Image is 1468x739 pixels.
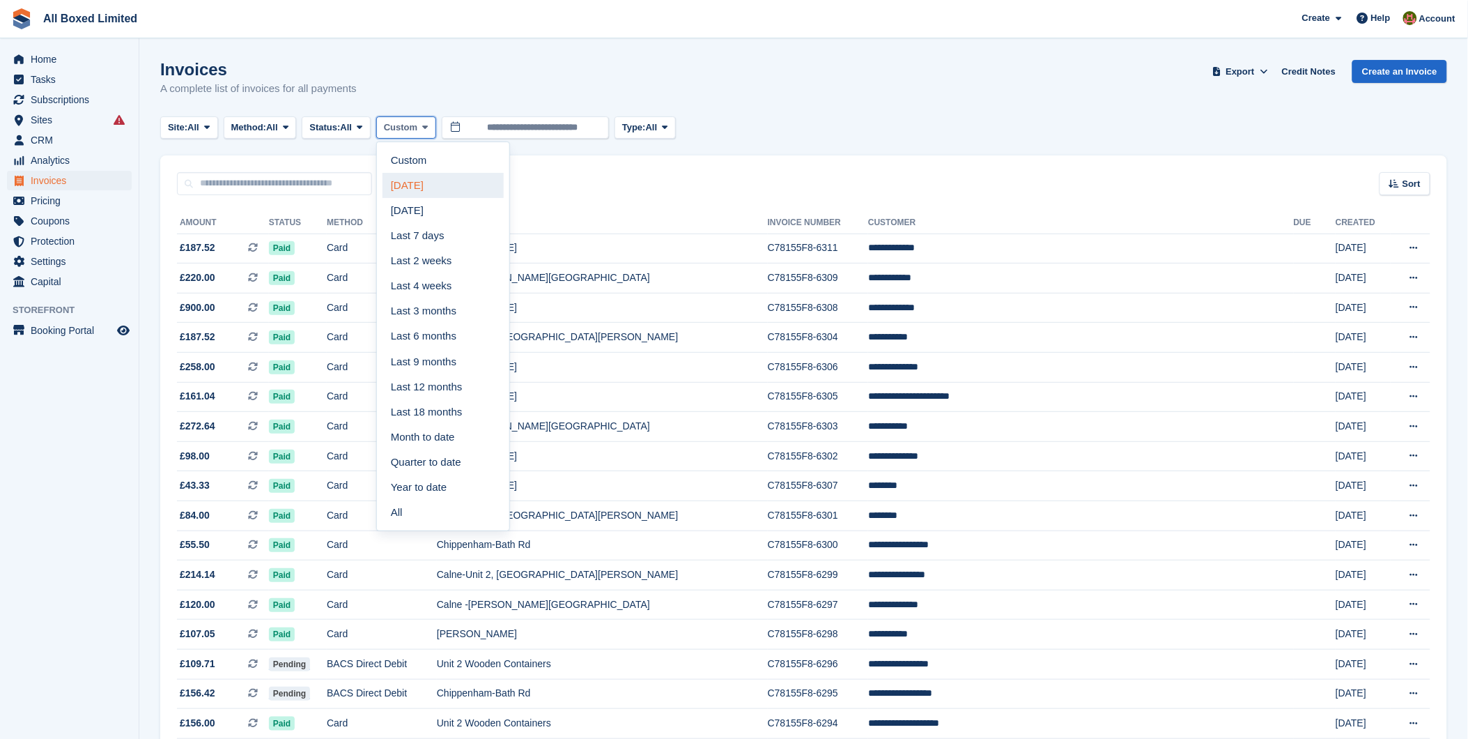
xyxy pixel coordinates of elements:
[622,121,646,135] span: Type:
[383,374,504,399] a: Last 12 months
[327,650,437,680] td: BACS Direct Debit
[1336,412,1390,442] td: [DATE]
[31,130,114,150] span: CRM
[383,273,504,298] a: Last 4 weeks
[437,531,768,561] td: Chippenham-Bath Rd
[1419,12,1455,26] span: Account
[437,353,768,383] td: [PERSON_NAME]
[269,390,295,404] span: Paid
[180,449,210,464] span: £98.00
[180,271,215,285] span: £220.00
[327,441,437,471] td: Card
[31,272,114,291] span: Capital
[327,412,437,442] td: Card
[768,353,868,383] td: C78155F8-6306
[31,321,114,340] span: Booking Portal
[327,679,437,709] td: BACS Direct Debit
[615,116,676,139] button: Type: All
[269,330,295,344] span: Paid
[327,471,437,501] td: Card
[7,151,132,170] a: menu
[269,627,295,641] span: Paid
[115,322,132,339] a: Preview store
[31,49,114,69] span: Home
[437,293,768,323] td: [PERSON_NAME]
[327,293,437,323] td: Card
[269,538,295,552] span: Paid
[327,561,437,591] td: Card
[7,252,132,271] a: menu
[1336,501,1390,531] td: [DATE]
[269,450,295,464] span: Paid
[180,360,215,374] span: £258.00
[269,241,295,255] span: Paid
[1336,323,1390,353] td: [DATE]
[768,234,868,264] td: C78155F8-6311
[341,121,353,135] span: All
[437,501,768,531] td: Calne-Unit 2, [GEOGRAPHIC_DATA][PERSON_NAME]
[768,323,868,353] td: C78155F8-6304
[327,531,437,561] td: Card
[437,441,768,471] td: [PERSON_NAME]
[327,353,437,383] td: Card
[327,264,437,294] td: Card
[302,116,370,139] button: Status: All
[868,212,1294,234] th: Customer
[180,627,215,641] span: £107.05
[180,419,215,434] span: £272.64
[376,116,436,139] button: Custom
[180,241,215,255] span: £187.52
[327,382,437,412] td: Card
[7,272,132,291] a: menu
[384,121,417,135] span: Custom
[231,121,267,135] span: Method:
[1336,471,1390,501] td: [DATE]
[7,321,132,340] a: menu
[160,81,357,97] p: A complete list of invoices for all payments
[7,70,132,89] a: menu
[1336,264,1390,294] td: [DATE]
[768,293,868,323] td: C78155F8-6308
[768,501,868,531] td: C78155F8-6301
[269,657,310,671] span: Pending
[7,130,132,150] a: menu
[180,330,215,344] span: £187.52
[1336,441,1390,471] td: [DATE]
[437,561,768,591] td: Calne-Unit 2, [GEOGRAPHIC_DATA][PERSON_NAME]
[437,323,768,353] td: Calne-Unit 2, [GEOGRAPHIC_DATA][PERSON_NAME]
[383,148,504,173] a: Custom
[383,399,504,425] a: Last 18 months
[383,173,504,198] a: [DATE]
[1371,11,1391,25] span: Help
[1403,11,1417,25] img: Sharon Hawkins
[180,657,215,671] span: £109.71
[383,475,504,500] a: Year to date
[768,212,868,234] th: Invoice Number
[768,531,868,561] td: C78155F8-6300
[768,709,868,739] td: C78155F8-6294
[768,382,868,412] td: C78155F8-6305
[1336,590,1390,620] td: [DATE]
[266,121,278,135] span: All
[269,598,295,612] span: Paid
[768,471,868,501] td: C78155F8-6307
[1276,60,1341,83] a: Credit Notes
[7,110,132,130] a: menu
[309,121,340,135] span: Status:
[180,538,210,552] span: £55.50
[180,478,210,493] span: £43.33
[383,425,504,450] a: Month to date
[31,252,114,271] span: Settings
[180,508,210,523] span: £84.00
[269,717,295,731] span: Paid
[437,382,768,412] td: [PERSON_NAME]
[383,248,504,273] a: Last 2 weeks
[31,151,114,170] span: Analytics
[168,121,187,135] span: Site:
[1294,212,1336,234] th: Due
[1336,679,1390,709] td: [DATE]
[768,679,868,709] td: C78155F8-6295
[383,198,504,223] a: [DATE]
[437,590,768,620] td: Calne -[PERSON_NAME][GEOGRAPHIC_DATA]
[327,709,437,739] td: Card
